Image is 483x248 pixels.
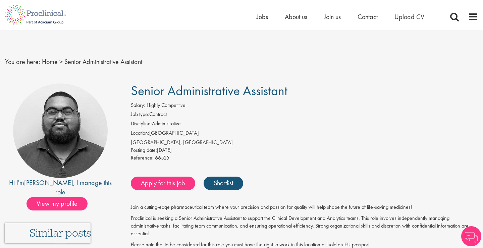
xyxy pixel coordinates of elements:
label: Salary: [131,102,145,109]
li: Contract [131,111,478,120]
img: Chatbot [461,226,481,246]
a: Apply for this job [131,177,195,190]
img: imeage of recruiter Ashley Bennett [13,83,108,178]
span: Senior Administrative Assistant [131,82,287,99]
label: Job type: [131,111,149,118]
a: View my profile [26,198,94,207]
span: View my profile [26,197,88,210]
span: Highly Competitive [147,102,185,109]
a: breadcrumb link [42,57,58,66]
span: 66525 [155,154,169,161]
a: About us [285,12,307,21]
label: Location: [131,129,149,137]
li: [GEOGRAPHIC_DATA] [131,129,478,139]
a: Join us [324,12,341,21]
iframe: reCAPTCHA [5,223,91,243]
label: Discipline: [131,120,152,128]
div: [DATE] [131,146,478,154]
a: Contact [358,12,378,21]
a: Upload CV [394,12,424,21]
p: Proclinical is seeking a Senior Administrative Assistant to support the Clinical Development and ... [131,214,478,238]
span: Posting date: [131,146,157,153]
label: Reference: [131,154,154,162]
li: Administrative [131,120,478,129]
span: > [59,57,63,66]
div: [GEOGRAPHIC_DATA], [GEOGRAPHIC_DATA] [131,139,478,146]
p: Join a cutting-edge pharmaceutical team where your precision and passion for quality will help sh... [131,203,478,211]
span: You are here: [5,57,40,66]
span: Senior Administrative Assistant [64,57,142,66]
a: Shortlist [204,177,243,190]
a: [PERSON_NAME] [24,178,73,187]
div: Hi I'm , I manage this role [5,178,116,197]
a: Jobs [257,12,268,21]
